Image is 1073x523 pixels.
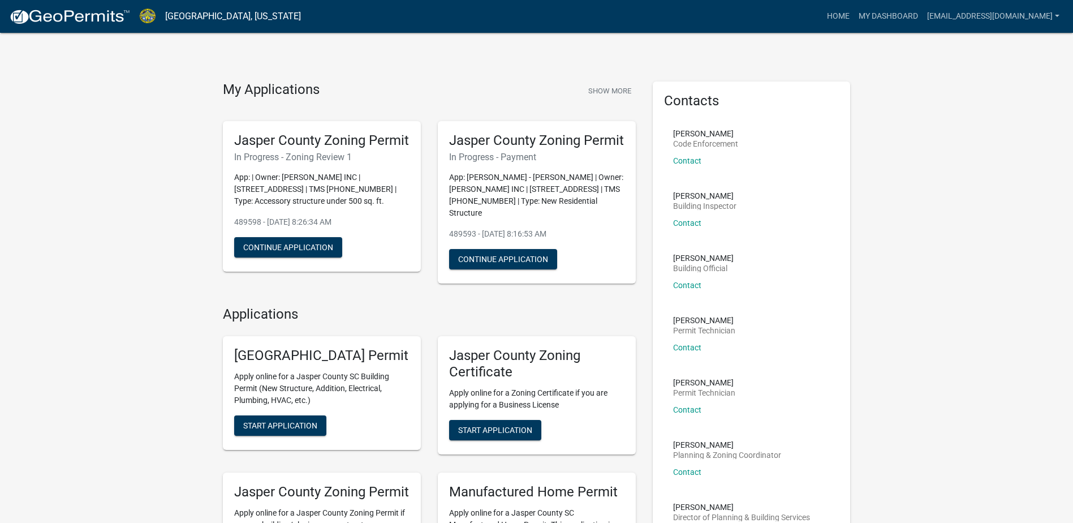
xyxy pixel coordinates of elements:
p: Planning & Zoning Coordinator [673,451,781,459]
h5: Jasper County Zoning Permit [234,132,410,149]
button: Continue Application [234,237,342,258]
span: Start Application [243,421,317,430]
p: [PERSON_NAME] [673,130,738,138]
p: App: | Owner: [PERSON_NAME] INC | [STREET_ADDRESS] | TMS [PHONE_NUMBER] | Type: Accessory structu... [234,172,410,207]
a: Home [822,6,854,27]
h4: Applications [223,306,636,323]
button: Start Application [449,420,541,440]
a: Contact [673,468,701,477]
h6: In Progress - Payment [449,152,624,162]
a: Contact [673,218,701,228]
p: [PERSON_NAME] [673,503,810,511]
a: My Dashboard [854,6,923,27]
p: Building Official [673,264,734,272]
p: Permit Technician [673,389,735,397]
p: Code Enforcement [673,140,738,148]
button: Continue Application [449,249,557,269]
p: [PERSON_NAME] [673,192,736,200]
img: Jasper County, South Carolina [139,8,156,24]
h5: Jasper County Zoning Permit [449,132,624,149]
a: [EMAIL_ADDRESS][DOMAIN_NAME] [923,6,1064,27]
p: [PERSON_NAME] [673,441,781,449]
p: Permit Technician [673,327,735,335]
h5: [GEOGRAPHIC_DATA] Permit [234,348,410,364]
a: [GEOGRAPHIC_DATA], [US_STATE] [165,7,301,26]
span: Start Application [458,425,532,434]
h4: My Applications [223,82,320,98]
p: Director of Planning & Building Services [673,513,810,521]
p: Building Inspector [673,202,736,210]
p: App: [PERSON_NAME] - [PERSON_NAME] | Owner: [PERSON_NAME] INC | [STREET_ADDRESS] | TMS [PHONE_NUM... [449,172,624,219]
p: [PERSON_NAME] [673,379,735,387]
button: Start Application [234,415,326,436]
a: Contact [673,343,701,352]
a: Contact [673,156,701,165]
h5: Jasper County Zoning Certificate [449,348,624,380]
p: Apply online for a Jasper County SC Building Permit (New Structure, Addition, Electrical, Plumbin... [234,371,410,406]
h5: Contacts [664,93,839,109]
a: Contact [673,405,701,414]
h5: Manufactured Home Permit [449,484,624,500]
h6: In Progress - Zoning Review 1 [234,152,410,162]
a: Contact [673,281,701,290]
p: [PERSON_NAME] [673,254,734,262]
p: 489598 - [DATE] 8:26:34 AM [234,216,410,228]
p: 489593 - [DATE] 8:16:53 AM [449,228,624,240]
h5: Jasper County Zoning Permit [234,484,410,500]
p: Apply online for a Zoning Certificate if you are applying for a Business License [449,387,624,411]
button: Show More [584,82,636,100]
p: [PERSON_NAME] [673,316,735,324]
